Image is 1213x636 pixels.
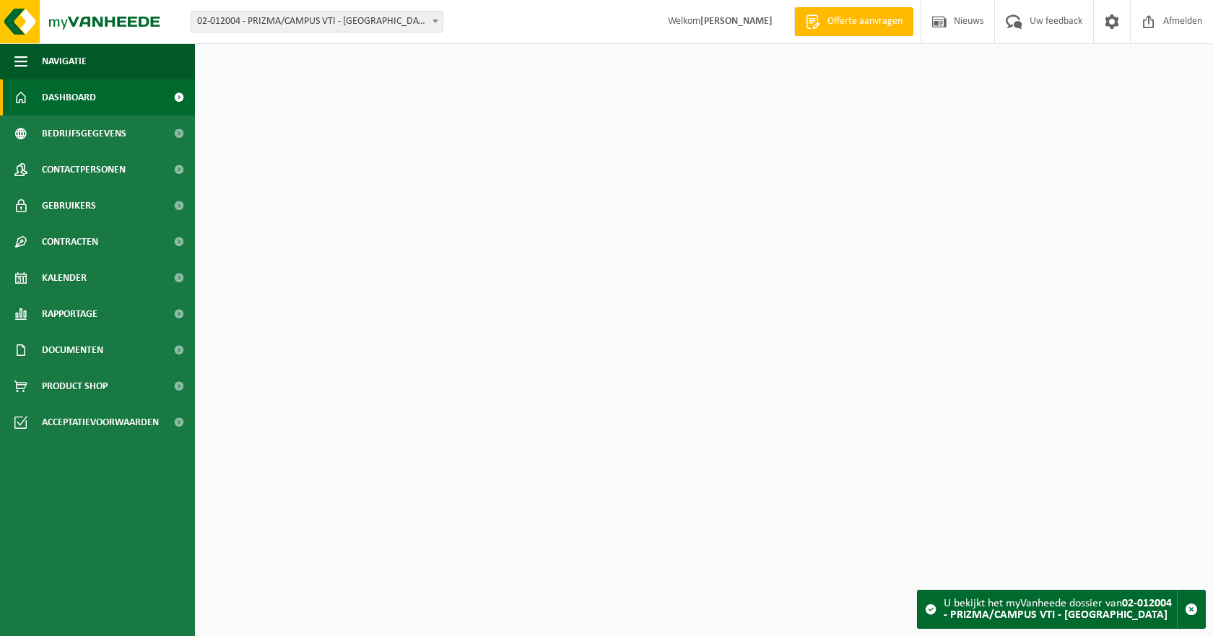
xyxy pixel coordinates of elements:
[191,11,443,32] span: 02-012004 - PRIZMA/CAMPUS VTI - IZEGEM
[944,598,1172,621] strong: 02-012004 - PRIZMA/CAMPUS VTI - [GEOGRAPHIC_DATA]
[42,260,87,296] span: Kalender
[42,43,87,79] span: Navigatie
[824,14,906,29] span: Offerte aanvragen
[191,12,443,32] span: 02-012004 - PRIZMA/CAMPUS VTI - IZEGEM
[42,332,103,368] span: Documenten
[42,79,96,116] span: Dashboard
[700,16,773,27] strong: [PERSON_NAME]
[42,368,108,404] span: Product Shop
[794,7,913,36] a: Offerte aanvragen
[42,152,126,188] span: Contactpersonen
[42,188,96,224] span: Gebruikers
[42,116,126,152] span: Bedrijfsgegevens
[42,224,98,260] span: Contracten
[42,404,159,440] span: Acceptatievoorwaarden
[42,296,97,332] span: Rapportage
[944,591,1177,628] div: U bekijkt het myVanheede dossier van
